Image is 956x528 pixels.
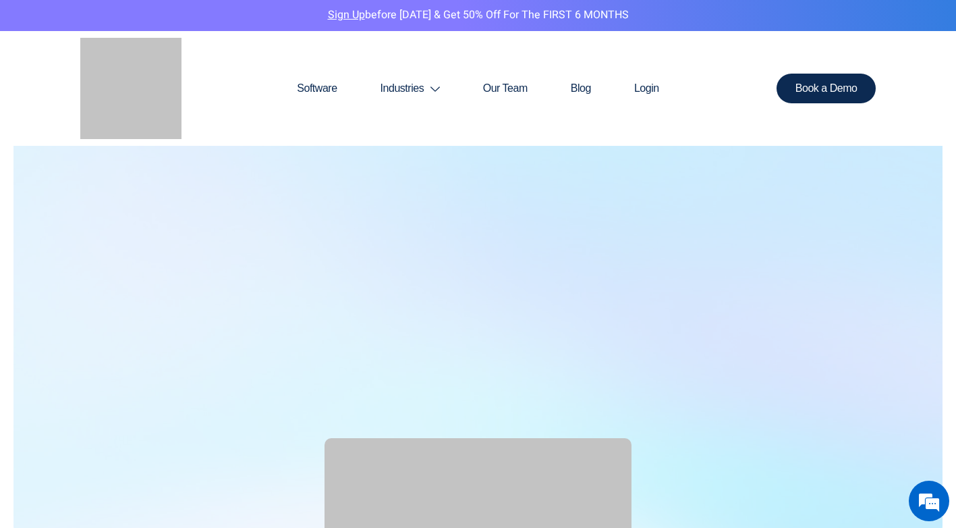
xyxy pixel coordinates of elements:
[461,56,549,121] a: Our Team
[359,56,461,121] a: Industries
[275,56,358,121] a: Software
[549,56,613,121] a: Blog
[777,74,876,103] a: Book a Demo
[795,83,857,94] span: Book a Demo
[613,56,681,121] a: Login
[10,7,946,24] p: before [DATE] & Get 50% Off for the FIRST 6 MONTHS
[328,7,365,23] a: Sign Up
